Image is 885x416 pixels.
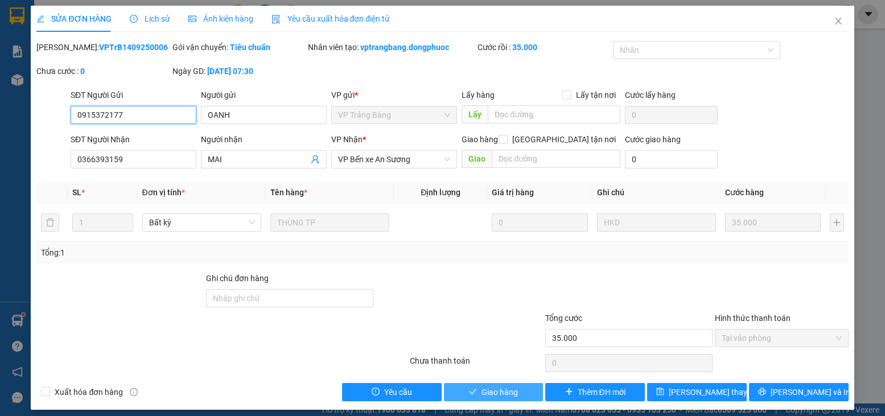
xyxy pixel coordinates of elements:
span: Định lượng [421,188,460,197]
span: edit [36,15,44,23]
span: save [656,388,664,397]
button: Close [822,6,854,38]
label: Ghi chú đơn hàng [206,274,269,283]
button: plusThêm ĐH mới [545,383,645,401]
span: [PERSON_NAME] thay đổi [669,386,760,398]
div: Nhân viên tạo: [308,41,475,53]
span: Giao hàng [462,135,498,144]
span: [GEOGRAPHIC_DATA] tận nơi [508,133,620,146]
b: Tiêu chuẩn [230,43,270,52]
span: In ngày: [3,83,69,89]
span: clock-circle [130,15,138,23]
input: Cước lấy hàng [625,106,718,124]
span: Hotline: 19001152 [90,51,139,57]
span: 18:52:36 [DATE] [25,83,69,89]
button: save[PERSON_NAME] thay đổi [647,383,747,401]
b: VPTrB1409250006 [99,43,168,52]
span: Thêm ĐH mới [578,386,625,398]
span: Tên hàng [270,188,307,197]
label: Cước lấy hàng [625,90,676,100]
div: Chưa thanh toán [409,355,544,374]
div: Ngày GD: [172,65,306,77]
span: plus [565,388,573,397]
img: icon [271,15,281,24]
div: VP gửi [331,89,457,101]
button: plus [830,213,843,232]
input: 0 [725,213,821,232]
input: 0 [492,213,587,232]
span: Lấy tận nơi [571,89,620,101]
span: [PERSON_NAME]: [3,73,119,80]
span: Yêu cầu [384,386,412,398]
span: ----------------------------------------- [31,61,139,71]
b: vptrangbang.dongphuoc [360,43,449,52]
span: Lấy [462,105,488,123]
button: checkGiao hàng [444,383,544,401]
div: [PERSON_NAME]: [36,41,170,53]
span: check [469,388,477,397]
span: Tại văn phòng [722,329,841,347]
span: SL [72,188,81,197]
span: VP Nhận [331,135,363,144]
div: Gói vận chuyển: [172,41,306,53]
span: Lịch sử [130,14,170,23]
span: Lấy hàng [462,90,495,100]
span: VP Bến xe An Sương [338,151,450,168]
div: Chưa cước : [36,65,170,77]
span: Tổng cước [545,314,582,323]
span: exclamation-circle [372,388,380,397]
label: Cước giao hàng [625,135,681,144]
span: Bến xe [GEOGRAPHIC_DATA] [90,18,153,32]
button: exclamation-circleYêu cầu [342,383,442,401]
th: Ghi chú [592,182,721,204]
span: Ảnh kiện hàng [188,14,253,23]
div: SĐT Người Gửi [71,89,196,101]
span: Giao [462,150,492,168]
div: Người nhận [201,133,327,146]
span: Giá trị hàng [492,188,534,197]
span: picture [188,15,196,23]
strong: ĐỒNG PHƯỚC [90,6,156,16]
b: [DATE] 07:30 [207,67,253,76]
span: Yêu cầu xuất hóa đơn điện tử [271,14,390,23]
img: logo [4,7,55,57]
span: Đơn vị tính [142,188,185,197]
b: 35.000 [512,43,537,52]
span: printer [758,388,766,397]
b: 0 [80,67,85,76]
span: info-circle [130,388,138,396]
input: Dọc đường [488,105,620,123]
span: VPAS1309250144 [57,72,119,81]
div: Người gửi [201,89,327,101]
span: SỬA ĐƠN HÀNG [36,14,111,23]
input: Cước giao hàng [625,150,718,168]
input: Ghi Chú [597,213,716,232]
button: printer[PERSON_NAME] và In [749,383,849,401]
input: VD: Bàn, Ghế [270,213,389,232]
input: Dọc đường [492,150,620,168]
div: Cước rồi : [478,41,611,53]
span: Cước hàng [725,188,764,197]
span: Xuất hóa đơn hàng [50,386,127,398]
span: 01 Võ Văn Truyện, KP.1, Phường 2 [90,34,157,48]
span: [PERSON_NAME] và In [771,386,850,398]
span: user-add [311,155,320,164]
button: delete [41,213,59,232]
label: Hình thức thanh toán [715,314,791,323]
span: Giao hàng [481,386,518,398]
span: close [834,17,843,26]
input: Ghi chú đơn hàng [206,289,373,307]
div: SĐT Người Nhận [71,133,196,146]
span: Bất kỳ [149,214,254,231]
span: VP Trảng Bàng [338,106,450,123]
div: Tổng: 1 [41,246,342,259]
